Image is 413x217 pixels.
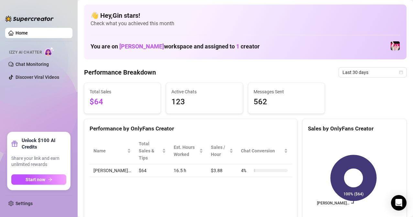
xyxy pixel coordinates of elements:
[135,164,170,177] td: $64
[90,164,135,177] td: [PERSON_NAME]…
[44,47,54,56] img: AI Chatter
[16,201,33,206] a: Settings
[91,11,400,20] h4: 👋 Hey, Gin stars !
[11,174,66,185] button: Start nowarrow-right
[90,138,135,164] th: Name
[16,30,28,36] a: Home
[26,177,45,182] span: Start now
[48,177,52,182] span: arrow-right
[93,147,126,154] span: Name
[399,70,403,74] span: calendar
[174,144,198,158] div: Est. Hours Worked
[90,96,155,108] span: $64
[91,43,260,50] h1: You are on workspace and assigned to creator
[91,20,400,27] span: Check what you achieved this month
[135,138,170,164] th: Total Sales & Tips
[11,155,66,168] span: Share your link and earn unlimited rewards
[119,43,164,50] span: [PERSON_NAME]
[16,62,49,67] a: Chat Monitoring
[171,88,237,95] span: Active Chats
[211,144,228,158] span: Sales / Hour
[391,41,400,50] img: emopink69
[391,195,407,211] div: Open Intercom Messenger
[254,88,319,95] span: Messages Sent
[342,67,403,77] span: Last 30 days
[308,124,401,133] div: Sales by OnlyFans Creator
[9,49,42,56] span: Izzy AI Chatter
[317,201,349,205] text: [PERSON_NAME]…
[84,68,156,77] h4: Performance Breakdown
[207,164,237,177] td: $3.88
[16,75,59,80] a: Discover Viral Videos
[237,138,292,164] th: Chat Conversion
[11,140,18,147] span: gift
[5,15,54,22] img: logo-BBDzfeDw.svg
[241,167,251,174] span: 4 %
[22,137,66,150] strong: Unlock $100 AI Credits
[207,138,237,164] th: Sales / Hour
[170,164,207,177] td: 16.5 h
[171,96,237,108] span: 123
[90,124,292,133] div: Performance by OnlyFans Creator
[241,147,283,154] span: Chat Conversion
[236,43,239,50] span: 1
[139,140,161,161] span: Total Sales & Tips
[254,96,319,108] span: 562
[90,88,155,95] span: Total Sales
